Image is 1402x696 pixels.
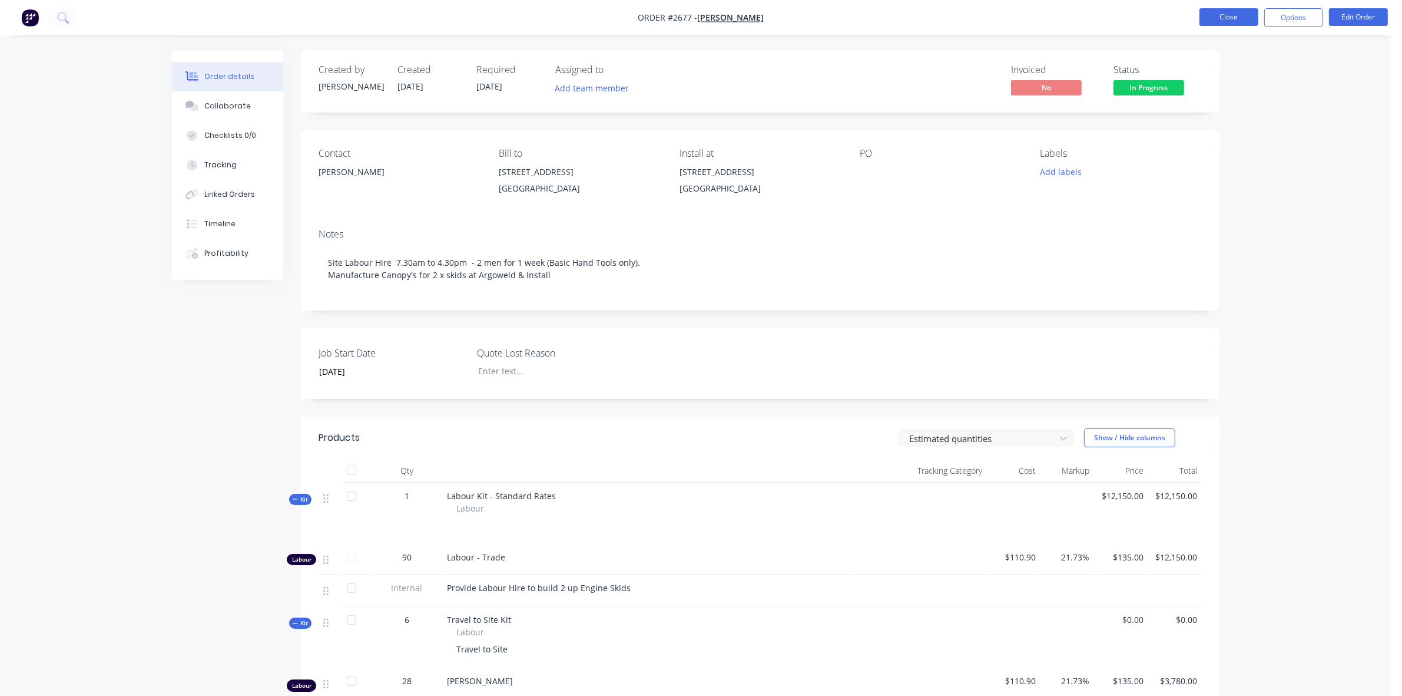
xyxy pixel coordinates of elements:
div: [STREET_ADDRESS][GEOGRAPHIC_DATA] [680,164,841,202]
div: Qty [372,459,442,483]
button: Close [1199,8,1258,26]
div: Collaborate [204,101,251,111]
span: Labour [456,502,484,514]
span: $135.00 [1099,675,1144,687]
div: Assigned to [555,64,673,75]
div: Total [1148,459,1202,483]
span: Kit [293,495,308,504]
label: Quote Lost Reason [477,346,624,360]
div: Contact [319,148,480,159]
span: $3,780.00 [1153,675,1197,687]
span: Kit [293,619,308,628]
div: Order details [204,71,254,82]
span: $110.90 [992,675,1036,687]
span: $12,150.00 [1153,551,1197,563]
span: 28 [402,675,412,687]
button: Profitability [171,239,283,268]
span: Labour Kit - Standard Rates [447,490,556,502]
span: [DATE] [476,81,502,92]
span: $12,150.00 [1099,490,1144,502]
div: [STREET_ADDRESS] [680,164,841,180]
div: PO [860,148,1021,159]
div: [PERSON_NAME] [319,164,480,202]
div: Required [476,64,541,75]
a: [PERSON_NAME] [698,12,764,24]
button: Collaborate [171,91,283,121]
span: 90 [402,551,412,563]
span: Internal [376,582,437,594]
div: Notes [319,229,1202,240]
div: [STREET_ADDRESS][GEOGRAPHIC_DATA] [499,164,660,202]
span: In Progress [1113,80,1184,95]
div: [GEOGRAPHIC_DATA] [680,180,841,197]
span: $110.90 [992,551,1036,563]
img: Factory [21,9,39,27]
button: Add team member [555,80,635,96]
span: 21.73% [1045,675,1089,687]
div: Labels [1040,148,1202,159]
button: Show / Hide columns [1084,428,1175,447]
button: Timeline [171,209,283,239]
span: $135.00 [1099,551,1144,563]
span: $12,150.00 [1153,490,1197,502]
span: Order #2677 - [638,12,698,24]
button: Add labels [1033,164,1088,180]
div: Labour [287,554,316,565]
div: Status [1113,64,1202,75]
div: Profitability [204,248,248,259]
div: Checklists 0/0 [204,130,256,141]
button: Checklists 0/0 [171,121,283,150]
label: Job Start Date [319,346,466,360]
span: 21.73% [1045,551,1089,563]
div: [STREET_ADDRESS] [499,164,660,180]
button: Linked Orders [171,180,283,209]
button: In Progress [1113,80,1184,98]
div: Products [319,431,360,445]
div: Price [1095,459,1148,483]
button: Order details [171,62,283,91]
span: Labour [456,626,484,638]
button: Edit Order [1329,8,1388,26]
div: Tracking Category [854,459,987,483]
button: Kit [289,494,311,505]
div: Created [397,64,462,75]
div: Linked Orders [204,189,255,200]
button: Kit [289,618,311,629]
div: Cost [987,459,1040,483]
span: $0.00 [1099,613,1144,626]
span: Travel to Site Kit [447,614,511,625]
span: [PERSON_NAME] [447,675,513,687]
button: Options [1264,8,1323,27]
span: No [1011,80,1082,95]
div: [PERSON_NAME] [319,164,480,180]
button: Add team member [549,80,635,96]
div: Timeline [204,219,236,229]
div: [PERSON_NAME] [319,80,383,93]
input: Enter date [311,363,458,381]
button: Tracking [171,150,283,180]
div: Install at [680,148,841,159]
div: Markup [1040,459,1094,483]
div: [GEOGRAPHIC_DATA] [499,180,660,197]
div: Created by [319,64,383,75]
span: Travel to Site [456,644,508,655]
span: [DATE] [397,81,423,92]
div: Site Labour Hire 7.30am to 4.30pm - 2 men for 1 week (Basic Hand Tools only). Manufacture Canopy'... [319,245,1202,293]
div: Invoiced [1011,64,1099,75]
span: 1 [405,490,409,502]
span: $0.00 [1153,613,1197,626]
div: Labour [287,679,316,692]
span: 6 [405,613,409,626]
span: Labour - Trade [447,552,505,563]
span: Provide Labour Hire to build 2 up Engine Skids [447,582,631,593]
div: Tracking [204,160,237,170]
div: Bill to [499,148,660,159]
